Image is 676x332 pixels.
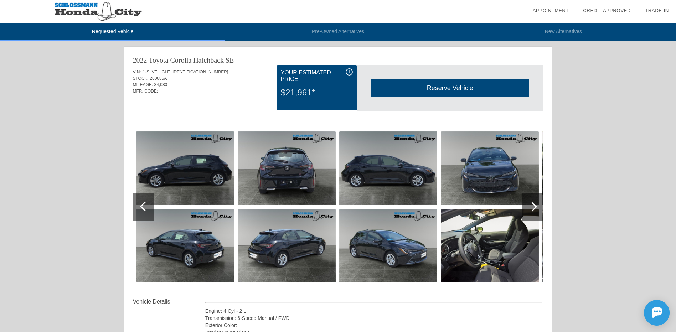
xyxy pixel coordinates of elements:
[645,8,669,13] a: Trade-In
[441,131,539,205] img: 8.jpg
[225,23,450,41] li: Pre-Owned Alternatives
[133,99,543,110] div: Quoted on [DATE] 1:24:26 PM
[583,8,631,13] a: Credit Approved
[154,82,167,87] span: 34,080
[612,294,676,332] iframe: Chat Assistance
[238,131,336,205] img: 4.jpg
[205,307,542,315] div: Engine: 4 Cyl - 2 L
[542,209,640,282] img: 11.jpg
[542,131,640,205] img: 10.jpg
[133,297,205,306] div: Vehicle Details
[532,8,569,13] a: Appointment
[339,131,437,205] img: 6.jpg
[136,131,234,205] img: 2.jpg
[226,55,234,65] div: SE
[349,69,350,74] span: i
[205,322,542,329] div: Exterior Color:
[281,68,353,83] div: Your Estimated Price:
[133,69,141,74] span: VIN:
[451,23,676,41] li: New Alternatives
[371,79,529,97] div: Reserve Vehicle
[150,76,167,81] span: 260085A
[339,209,437,282] img: 7.jpg
[281,83,353,102] div: $21,961*
[441,209,539,282] img: 9.jpg
[133,82,153,87] span: MILEAGE:
[133,76,149,81] span: STOCK:
[142,69,228,74] span: [US_VEHICLE_IDENTIFICATION_NUMBER]
[205,315,542,322] div: Transmission: 6-Speed Manual / FWD
[136,209,234,282] img: 3.jpg
[238,209,336,282] img: 5.jpg
[133,55,224,65] div: 2022 Toyota Corolla Hatchback
[133,89,158,94] span: MFR. CODE:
